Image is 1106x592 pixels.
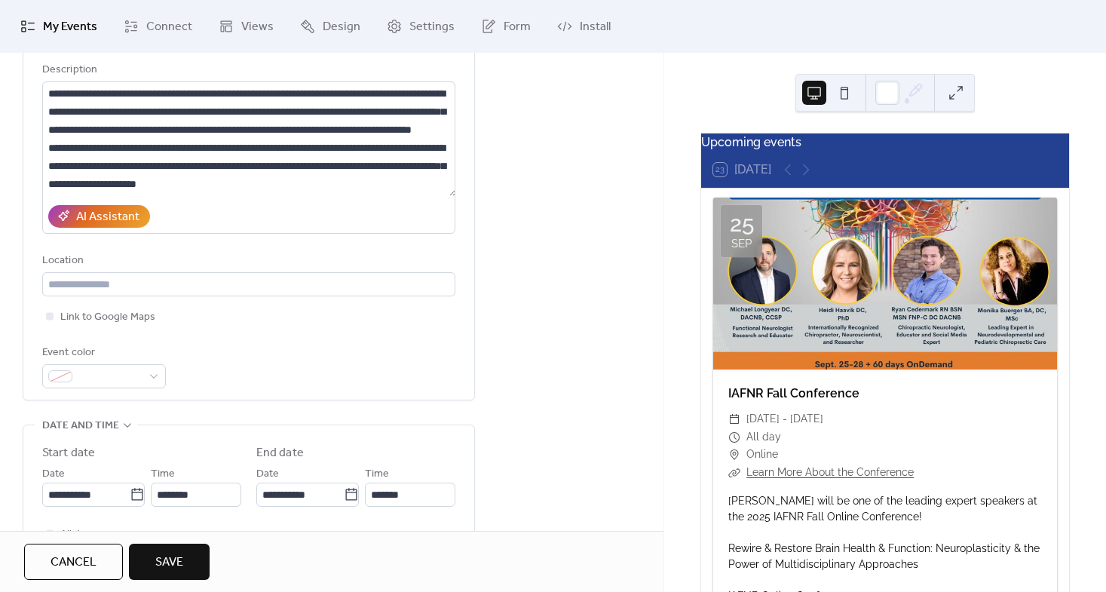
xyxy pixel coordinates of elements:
[60,526,90,544] span: All day
[24,544,123,580] button: Cancel
[112,6,204,47] a: Connect
[60,308,155,327] span: Link to Google Maps
[155,554,183,572] span: Save
[546,6,622,47] a: Install
[42,444,95,462] div: Start date
[728,428,740,446] div: ​
[151,465,175,483] span: Time
[504,18,531,36] span: Form
[701,133,1069,152] div: Upcoming events
[375,6,466,47] a: Settings
[9,6,109,47] a: My Events
[207,6,285,47] a: Views
[42,344,163,362] div: Event color
[731,238,752,250] div: Sep
[730,213,754,235] div: 25
[746,428,781,446] span: All day
[42,417,119,435] span: Date and time
[76,208,139,226] div: AI Assistant
[51,554,97,572] span: Cancel
[48,205,150,228] button: AI Assistant
[580,18,611,36] span: Install
[43,18,97,36] span: My Events
[728,446,740,464] div: ​
[42,465,65,483] span: Date
[42,252,452,270] div: Location
[746,410,823,428] span: [DATE] - [DATE]
[241,18,274,36] span: Views
[365,465,389,483] span: Time
[256,465,279,483] span: Date
[409,18,455,36] span: Settings
[746,466,914,478] a: Learn More About the Conference
[728,386,859,400] a: IAFNR Fall Conference
[728,410,740,428] div: ​
[746,446,778,464] span: Online
[256,444,304,462] div: End date
[146,18,192,36] span: Connect
[129,544,210,580] button: Save
[323,18,360,36] span: Design
[470,6,542,47] a: Form
[289,6,372,47] a: Design
[728,464,740,482] div: ​
[42,61,452,79] div: Description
